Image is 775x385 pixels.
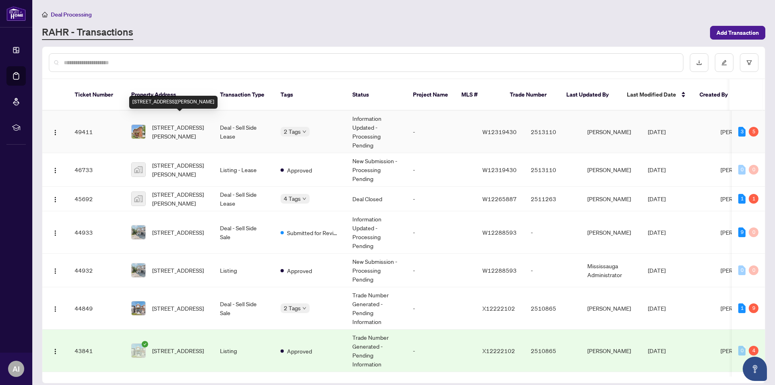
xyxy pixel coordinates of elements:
[152,228,204,237] span: [STREET_ADDRESS]
[287,266,312,275] span: Approved
[721,166,764,173] span: [PERSON_NAME]
[738,346,746,356] div: 0
[406,254,476,287] td: -
[738,127,746,137] div: 3
[738,227,746,237] div: 9
[524,111,581,153] td: 2513110
[52,230,59,236] img: Logo
[581,330,641,372] td: [PERSON_NAME]
[49,192,62,205] button: Logo
[406,79,455,111] th: Project Name
[721,267,764,274] span: [PERSON_NAME]
[142,341,148,347] span: check-circle
[274,79,346,111] th: Tags
[52,167,59,174] img: Logo
[214,254,274,287] td: Listing
[482,267,517,274] span: W12288593
[51,11,92,18] span: Deal Processing
[455,79,503,111] th: MLS #
[482,305,515,312] span: X12222102
[738,303,746,313] div: 1
[715,53,733,72] button: edit
[740,53,758,72] button: filter
[648,229,666,236] span: [DATE]
[746,60,752,65] span: filter
[721,195,764,202] span: [PERSON_NAME]
[132,225,145,239] img: thumbnail-img
[49,125,62,138] button: Logo
[524,330,581,372] td: 2510865
[749,303,758,313] div: 9
[287,347,312,356] span: Approved
[581,211,641,254] td: [PERSON_NAME]
[287,166,312,175] span: Approved
[132,163,145,177] img: thumbnail-img
[42,12,48,17] span: home
[152,304,204,313] span: [STREET_ADDRESS]
[132,263,145,277] img: thumbnail-img
[482,166,517,173] span: W12319430
[648,195,666,202] span: [DATE]
[524,153,581,187] td: 2513110
[581,287,641,330] td: [PERSON_NAME]
[6,6,26,21] img: logo
[406,187,476,211] td: -
[68,153,125,187] td: 46733
[152,266,204,275] span: [STREET_ADDRESS]
[13,363,20,374] span: AI
[346,211,406,254] td: Information Updated - Processing Pending
[406,153,476,187] td: -
[743,357,767,381] button: Open asap
[696,60,702,65] span: download
[152,346,204,355] span: [STREET_ADDRESS]
[214,330,274,372] td: Listing
[690,53,708,72] button: download
[152,123,207,141] span: [STREET_ADDRESS][PERSON_NAME]
[284,194,301,203] span: 4 Tags
[627,90,676,99] span: Last Modified Date
[524,287,581,330] td: 2510865
[52,306,59,312] img: Logo
[721,128,764,135] span: [PERSON_NAME]
[648,305,666,312] span: [DATE]
[749,165,758,175] div: 0
[482,347,515,354] span: X12222102
[132,125,145,139] img: thumbnail-img
[49,302,62,315] button: Logo
[302,197,306,201] span: down
[132,301,145,315] img: thumbnail-img
[284,303,301,313] span: 2 Tags
[738,265,746,275] div: 0
[560,79,620,111] th: Last Updated By
[214,187,274,211] td: Deal - Sell Side Lease
[406,111,476,153] td: -
[346,254,406,287] td: New Submission - Processing Pending
[581,111,641,153] td: [PERSON_NAME]
[749,227,758,237] div: 0
[52,129,59,136] img: Logo
[152,161,207,179] span: [STREET_ADDRESS][PERSON_NAME]
[346,79,406,111] th: Status
[648,128,666,135] span: [DATE]
[68,211,125,254] td: 44933
[482,128,517,135] span: W12319430
[710,26,765,40] button: Add Transaction
[721,229,764,236] span: [PERSON_NAME]
[214,153,274,187] td: Listing - Lease
[581,187,641,211] td: [PERSON_NAME]
[524,254,581,287] td: -
[49,344,62,357] button: Logo
[284,127,301,136] span: 2 Tags
[214,79,274,111] th: Transaction Type
[738,194,746,204] div: 1
[749,346,758,356] div: 4
[581,254,641,287] td: Mississauga Administrator
[214,111,274,153] td: Deal - Sell Side Lease
[406,211,476,254] td: -
[152,190,207,208] span: [STREET_ADDRESS][PERSON_NAME]
[482,195,517,202] span: W12265887
[721,347,764,354] span: [PERSON_NAME]
[42,25,133,40] a: RAHR - Transactions
[68,254,125,287] td: 44932
[721,305,764,312] span: [PERSON_NAME]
